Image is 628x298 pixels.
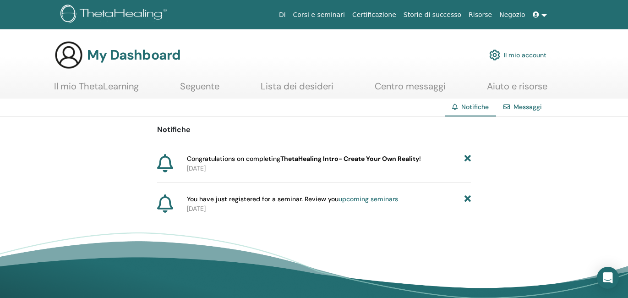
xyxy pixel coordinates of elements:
[261,81,333,99] a: Lista dei desideri
[187,194,398,204] span: You have just registered for a seminar. Review you
[496,6,529,23] a: Negozio
[597,267,619,289] div: Open Intercom Messenger
[489,45,546,65] a: Il mio account
[339,195,398,203] a: upcoming seminars
[54,81,139,99] a: Il mio ThetaLearning
[489,47,500,63] img: cog.svg
[487,81,547,99] a: Aiuto e risorse
[275,6,289,23] a: Di
[87,47,180,63] h3: My Dashboard
[289,6,349,23] a: Corsi e seminari
[60,5,170,25] img: logo.png
[400,6,465,23] a: Storie di successo
[461,103,489,111] span: Notifiche
[157,124,471,135] p: Notifiche
[187,204,471,214] p: [DATE]
[180,81,219,99] a: Seguente
[349,6,400,23] a: Certificazione
[187,154,421,164] span: Congratulations on completing !
[187,164,471,173] p: [DATE]
[280,155,419,163] b: ThetaHealing Intro- Create Your Own Reality
[465,6,496,23] a: Risorse
[375,81,446,99] a: Centro messaggi
[54,40,83,70] img: generic-user-icon.jpg
[513,103,542,111] a: Messaggi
